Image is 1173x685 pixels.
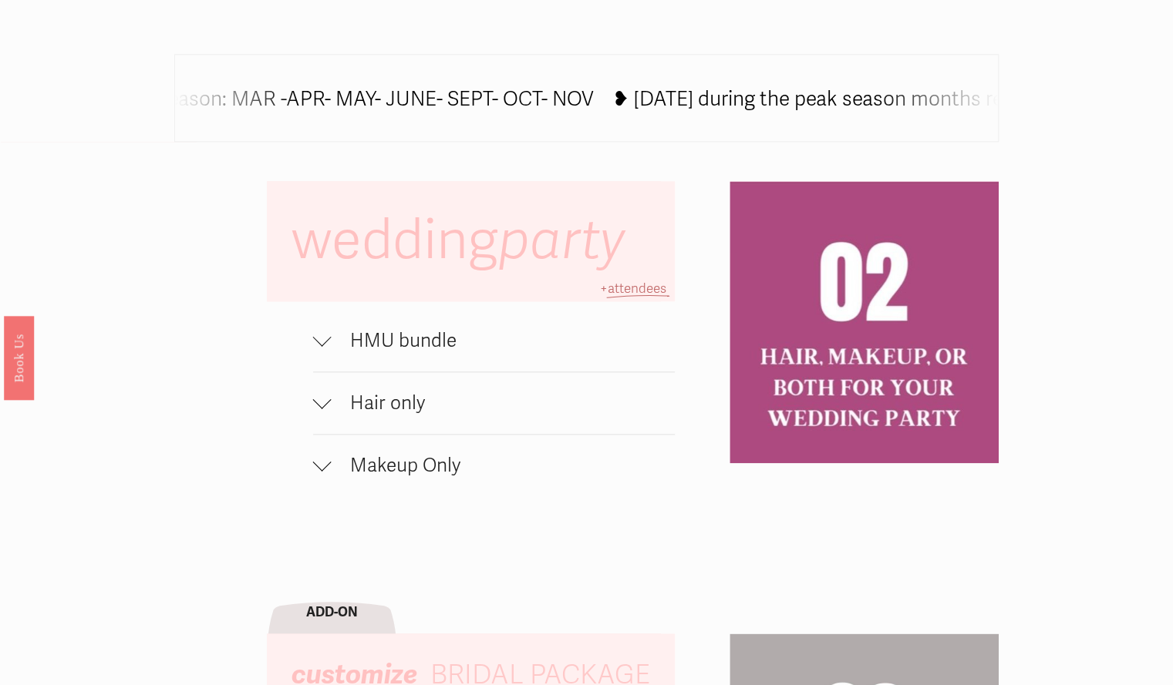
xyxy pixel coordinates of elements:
[600,280,608,297] span: +
[332,454,675,477] span: Makeup Only
[498,207,625,274] em: party
[4,315,34,399] a: Book Us
[332,391,675,415] span: Hair only
[313,435,675,496] button: Makeup Only
[313,372,675,434] button: Hair only
[313,310,675,371] button: HMU bundle
[292,207,638,274] span: wedding
[608,280,666,297] span: attendees
[306,604,358,620] strong: ADD-ON
[332,329,675,352] span: HMU bundle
